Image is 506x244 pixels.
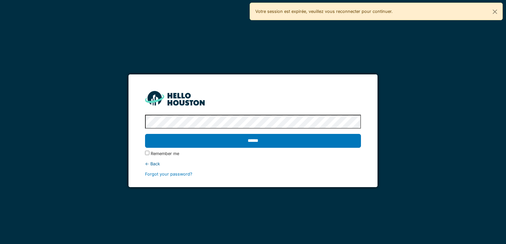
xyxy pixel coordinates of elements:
div: ← Back [145,161,361,167]
label: Remember me [151,150,179,157]
button: Close [487,3,502,20]
a: Forgot your password? [145,172,192,177]
div: Votre session est expirée, veuillez vous reconnecter pour continuer. [250,3,503,20]
img: HH_line-BYnF2_Hg.png [145,91,205,105]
